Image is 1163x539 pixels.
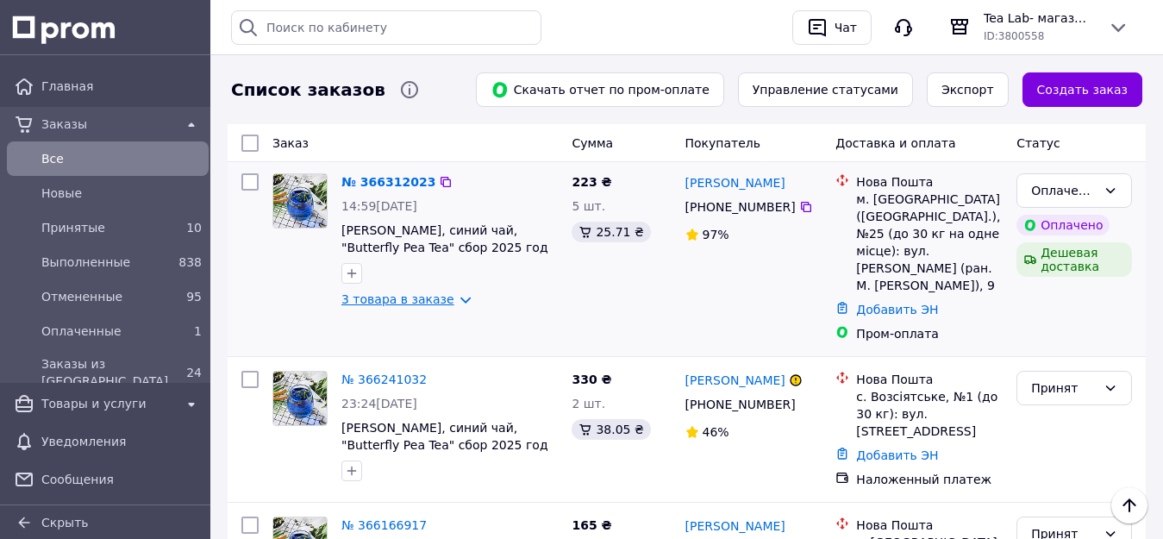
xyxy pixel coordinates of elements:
[231,10,541,45] input: Поиск по кабинету
[41,219,167,236] span: Принятые
[856,388,1003,440] div: с. Возсіятське, №1 (до 30 кг): вул. [STREET_ADDRESS]
[41,288,167,305] span: Отмененные
[41,185,202,202] span: Новые
[572,419,650,440] div: 38.05 ₴
[41,395,174,412] span: Товары и услуги
[685,136,761,150] span: Покупатель
[41,78,202,95] span: Главная
[1111,487,1147,523] button: Наверх
[856,471,1003,488] div: Наложенный платеж
[272,173,328,229] a: Фото товару
[341,397,417,411] span: 23:24[DATE]
[856,173,1003,191] div: Нова Пошта
[703,425,729,439] span: 46%
[685,517,785,535] a: [PERSON_NAME]
[856,303,938,317] a: Добавить ЭН
[1031,181,1097,200] div: Оплаченный
[572,397,605,411] span: 2 шт.
[792,10,872,45] button: Чат
[984,30,1044,42] span: ID: 3800558
[572,175,611,189] span: 223 ₴
[703,228,729,241] span: 97%
[1016,242,1132,277] div: Дешевая доставка
[1016,215,1110,235] div: Оплачено
[186,290,202,304] span: 95
[273,372,327,425] img: Фото товару
[341,175,435,189] a: № 366312023
[856,448,938,462] a: Добавить ЭН
[41,254,167,271] span: Выполненные
[572,136,613,150] span: Сумма
[341,518,427,532] a: № 366166917
[341,199,417,213] span: 14:59[DATE]
[41,516,89,530] span: Скрыть
[341,292,454,306] a: 3 товара в заказе
[41,116,174,133] span: Заказы
[41,355,167,390] span: Заказы из [GEOGRAPHIC_DATA]
[572,518,611,532] span: 165 ₴
[231,78,385,103] span: Список заказов
[685,174,785,191] a: [PERSON_NAME]
[927,72,1009,107] button: Экспорт
[682,392,799,417] div: [PHONE_NUMBER]
[572,373,611,386] span: 330 ₴
[272,371,328,426] a: Фото товару
[831,15,860,41] div: Чат
[186,366,202,379] span: 24
[341,223,548,272] a: [PERSON_NAME], синий чай, "Butterfly Pea Tea" сбор 2025 год 50 г
[856,191,1003,294] div: м. [GEOGRAPHIC_DATA] ([GEOGRAPHIC_DATA].), №25 (до 30 кг на одне місце): вул. [PERSON_NAME] (ран....
[856,517,1003,534] div: Нова Пошта
[572,199,605,213] span: 5 шт.
[194,324,202,338] span: 1
[178,255,202,269] span: 838
[572,222,650,242] div: 25.71 ₴
[856,371,1003,388] div: Нова Пошта
[738,72,913,107] button: Управление статусами
[856,325,1003,342] div: Пром-оплата
[1031,379,1097,398] div: Принят
[186,221,202,235] span: 10
[984,9,1094,27] span: Tea Lab- магазин китайского чая.
[341,373,427,386] a: № 366241032
[682,195,799,219] div: [PHONE_NUMBER]
[341,421,548,469] a: [PERSON_NAME], синий чай, "Butterfly Pea Tea" сбор 2025 год 50 г
[272,136,309,150] span: Заказ
[1022,72,1142,107] a: Создать заказ
[41,150,202,167] span: Все
[1016,136,1060,150] span: Статус
[476,72,724,107] button: Скачать отчет по пром-оплате
[835,136,955,150] span: Доставка и оплата
[41,433,202,450] span: Уведомления
[41,471,202,488] span: Сообщения
[685,372,785,389] a: [PERSON_NAME]
[41,323,167,340] span: Оплаченные
[273,174,327,228] img: Фото товару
